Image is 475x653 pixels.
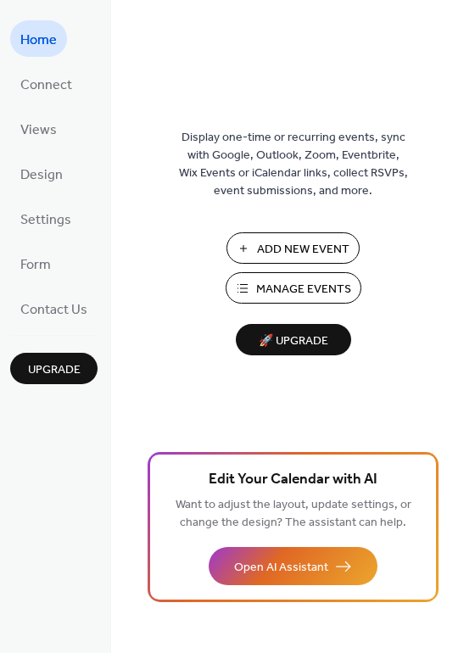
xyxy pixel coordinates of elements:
[10,65,82,102] a: Connect
[20,72,72,98] span: Connect
[28,361,81,379] span: Upgrade
[10,110,67,147] a: Views
[10,200,81,237] a: Settings
[179,129,408,200] span: Display one-time or recurring events, sync with Google, Outlook, Zoom, Eventbrite, Wix Events or ...
[256,281,351,299] span: Manage Events
[10,245,61,282] a: Form
[257,241,349,259] span: Add New Event
[236,324,351,355] button: 🚀 Upgrade
[20,117,57,143] span: Views
[10,20,67,57] a: Home
[234,559,328,577] span: Open AI Assistant
[10,155,73,192] a: Design
[246,330,341,353] span: 🚀 Upgrade
[20,297,87,323] span: Contact Us
[10,290,98,326] a: Contact Us
[226,232,360,264] button: Add New Event
[20,252,51,278] span: Form
[209,547,377,585] button: Open AI Assistant
[226,272,361,304] button: Manage Events
[10,353,98,384] button: Upgrade
[20,162,63,188] span: Design
[209,468,377,492] span: Edit Your Calendar with AI
[20,27,57,53] span: Home
[176,494,411,534] span: Want to adjust the layout, update settings, or change the design? The assistant can help.
[20,207,71,233] span: Settings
